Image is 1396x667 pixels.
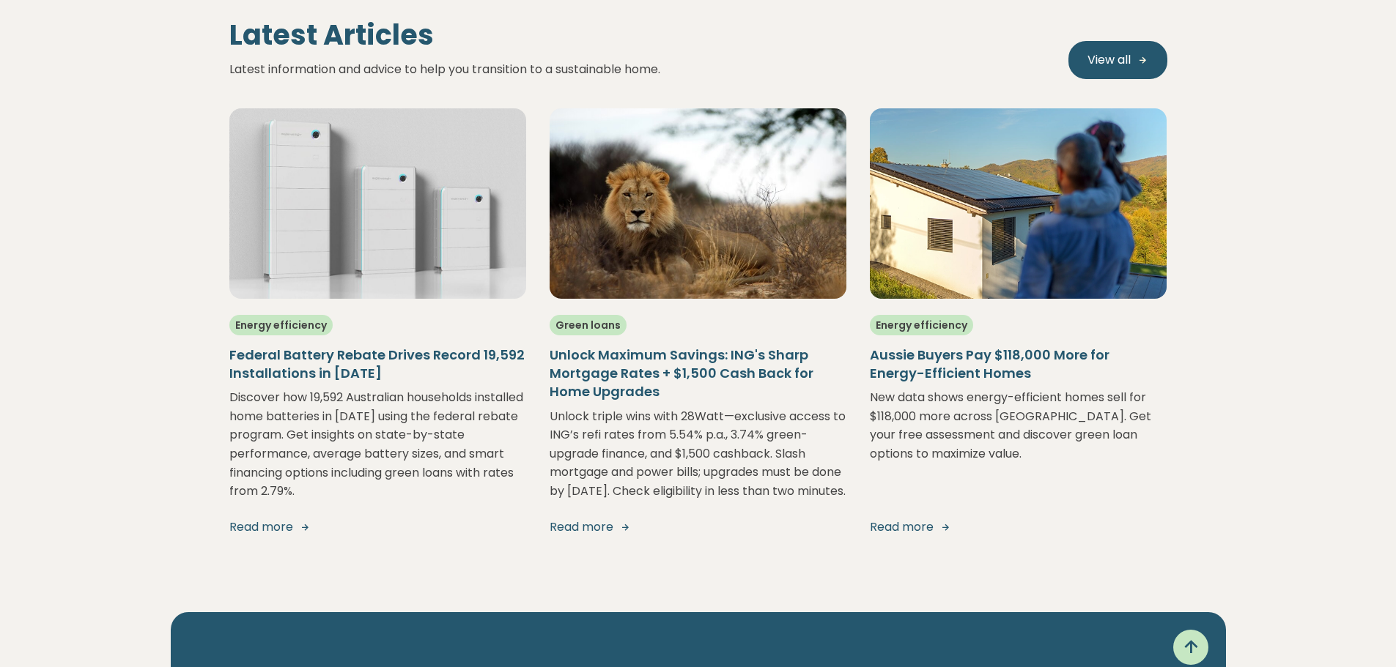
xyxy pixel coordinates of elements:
[870,388,1167,501] p: New data shows energy-efficient homes sell for $118,000 more across [GEOGRAPHIC_DATA]. Get your f...
[550,407,846,501] p: Unlock triple wins with 28Watt—exclusive access to ING’s refi rates from 5.54% p.a., 3.74% green-...
[229,518,526,536] a: Read more
[870,334,1167,388] a: Aussie Buyers Pay $118,000 More for Energy-Efficient Homes
[229,346,526,382] h5: Federal Battery Rebate Drives Record 19,592 Installations in [DATE]
[229,108,526,299] img: federal-battery-rebate-drives-record-19-592-installations-in-july-2025
[229,60,1057,79] p: Latest information and advice to help you transition to a sustainable home.
[550,334,846,407] a: Unlock Maximum Savings: ING's Sharp Mortgage Rates + $1,500 Cash Back for Home Upgrades
[550,518,846,536] a: Read more
[550,315,627,335] span: Green loans
[870,108,1167,299] img: aussie-buyers-pay-118-000-more-for-energy-efficient-homes
[870,315,973,335] span: Energy efficiency
[229,18,1057,52] h2: Latest Articles
[550,108,846,299] img: ing-cashback-offer
[550,346,846,401] h5: Unlock Maximum Savings: ING's Sharp Mortgage Rates + $1,500 Cash Back for Home Upgrades
[870,518,1167,536] a: Read more
[1068,41,1167,79] a: View all
[229,334,526,388] a: Federal Battery Rebate Drives Record 19,592 Installations in [DATE]
[1087,51,1131,69] span: View all
[229,388,526,501] p: Discover how 19,592 Australian households installed home batteries in [DATE] using the federal re...
[870,346,1167,382] h5: Aussie Buyers Pay $118,000 More for Energy-Efficient Homes
[229,315,333,335] span: Energy efficiency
